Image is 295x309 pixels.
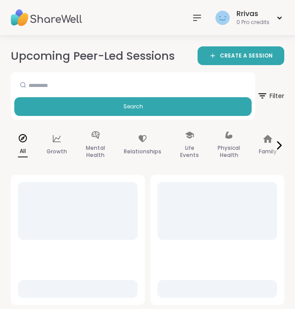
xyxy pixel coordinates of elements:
[124,146,161,157] p: Relationships
[257,85,284,107] span: Filter
[236,19,270,26] div: 0 Pro credits
[180,143,199,161] p: Life Events
[123,103,143,111] span: Search
[259,146,277,157] p: Family
[215,11,230,25] img: Rrivas
[236,9,270,19] div: Rrivas
[11,2,82,33] img: ShareWell Nav Logo
[14,97,252,116] button: Search
[198,46,284,65] a: CREATE A SESSION
[18,146,28,157] p: All
[11,48,175,64] h2: Upcoming Peer-Led Sessions
[257,72,284,119] button: Filter
[220,52,273,60] span: CREATE A SESSION
[86,143,105,161] p: Mental Health
[218,143,240,161] p: Physical Health
[46,146,67,157] p: Growth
